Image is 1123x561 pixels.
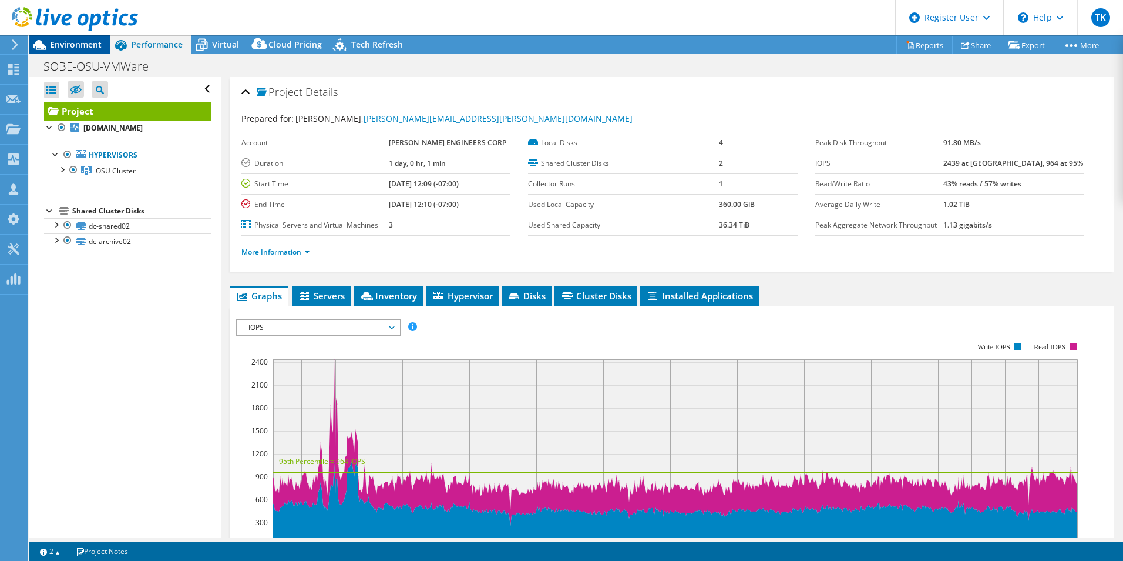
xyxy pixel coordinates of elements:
b: 1.02 TiB [943,199,970,209]
a: [PERSON_NAME][EMAIL_ADDRESS][PERSON_NAME][DOMAIN_NAME] [364,113,633,124]
span: OSU Cluster [96,166,136,176]
span: Performance [131,39,183,50]
span: Installed Applications [646,290,753,302]
label: Duration [241,158,389,169]
span: Servers [298,290,345,302]
label: Used Local Capacity [528,199,719,211]
label: Shared Cluster Disks [528,158,719,169]
div: Shared Cluster Disks [72,204,211,218]
span: Hypervisor [432,290,493,302]
span: Virtual [212,39,239,50]
b: [DATE] 12:09 (-07:00) [389,179,459,189]
a: OSU Cluster [44,163,211,178]
span: Project [257,86,302,98]
span: Environment [50,39,102,50]
a: Share [952,36,1000,54]
a: More Information [241,247,310,257]
b: 4 [719,138,723,148]
text: 900 [255,472,268,482]
b: 1.13 gigabits/s [943,220,992,230]
a: Reports [896,36,953,54]
b: 2439 at [GEOGRAPHIC_DATA], 964 at 95% [943,158,1083,168]
a: More [1054,36,1108,54]
h1: SOBE-OSU-VMWare [38,60,167,73]
span: Graphs [236,290,282,302]
a: dc-archive02 [44,233,211,249]
span: [PERSON_NAME], [295,113,633,124]
b: [PERSON_NAME] ENGINEERS CORP [389,138,506,148]
span: Tech Refresh [351,39,403,50]
b: [DOMAIN_NAME] [83,123,143,133]
svg: \n [1018,12,1028,23]
label: Local Disks [528,137,719,149]
a: Hypervisors [44,148,211,163]
span: Details [305,85,338,99]
label: Account [241,137,389,149]
b: 1 [719,179,723,189]
label: IOPS [815,158,944,169]
span: Inventory [359,290,417,302]
span: IOPS [243,320,394,335]
text: 2100 [251,380,268,390]
label: Average Daily Write [815,199,944,211]
label: Peak Disk Throughput [815,137,944,149]
b: 43% reads / 57% writes [943,179,1021,189]
text: Write IOPS [977,343,1010,351]
span: Disks [507,290,546,302]
label: Peak Aggregate Network Throughput [815,219,944,231]
text: 1800 [251,403,268,413]
b: 2 [719,158,723,168]
a: 2 [32,544,68,559]
text: 1500 [251,426,268,436]
label: Read/Write Ratio [815,178,944,190]
b: 360.00 GiB [719,199,755,209]
label: Start Time [241,178,389,190]
b: 1 day, 0 hr, 1 min [389,158,446,168]
b: 36.34 TiB [719,220,749,230]
span: Cluster Disks [560,290,631,302]
a: Project Notes [68,544,136,559]
a: Export [1000,36,1054,54]
b: 91.80 MB/s [943,138,981,148]
label: Prepared for: [241,113,294,124]
a: [DOMAIN_NAME] [44,121,211,136]
text: 2400 [251,357,268,367]
label: Collector Runs [528,178,719,190]
b: [DATE] 12:10 (-07:00) [389,199,459,209]
a: Project [44,102,211,121]
text: 600 [255,495,268,505]
label: Physical Servers and Virtual Machines [241,219,389,231]
text: 1200 [251,449,268,459]
label: End Time [241,199,389,211]
a: dc-shared02 [44,218,211,233]
span: TK [1091,8,1110,27]
label: Used Shared Capacity [528,219,719,231]
span: Cloud Pricing [268,39,322,50]
text: 300 [255,517,268,527]
text: 95th Percentile = 964 IOPS [279,456,365,466]
b: 3 [389,220,393,230]
text: Read IOPS [1034,343,1065,351]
